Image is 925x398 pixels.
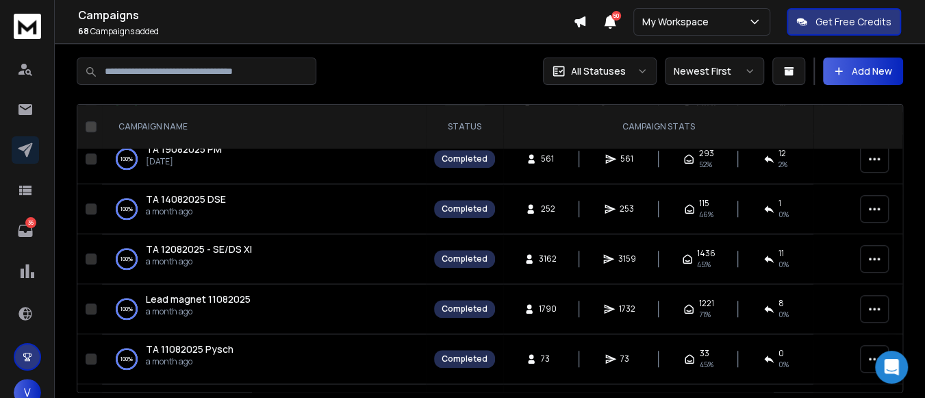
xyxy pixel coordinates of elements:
p: 100 % [121,252,133,266]
span: 52 % [698,159,711,170]
span: 1221 [698,298,713,309]
img: logo [14,14,41,39]
span: 561 [620,153,634,164]
p: 36 [25,217,36,228]
span: 12 [778,148,786,159]
span: 0 % [778,259,789,270]
td: 100%TA 12082025 - SE/DS XIa month ago [102,234,426,284]
span: 50 [611,11,621,21]
div: Completed [442,203,487,214]
div: Completed [442,153,487,164]
td: 100%TA 11082025 Pyscha month ago [102,334,426,384]
h1: Campaigns [78,7,573,23]
span: 0 % [778,209,789,220]
span: 0 % [778,309,789,320]
th: CAMPAIGN STATS [503,105,813,149]
p: Campaigns added [78,26,573,37]
span: Lead magnet 11082025 [146,293,251,306]
td: 100%TA 19082025 PM[DATE] [102,134,426,184]
span: TA 11082025 Pysch [146,343,233,356]
span: 293 [698,148,713,159]
span: 1 [778,198,781,209]
span: 73 [620,353,634,364]
span: 3159 [618,253,636,264]
span: 1732 [619,303,635,314]
span: 252 [540,203,555,214]
span: 1790 [539,303,557,314]
a: Lead magnet 11082025 [146,293,251,306]
p: All Statuses [571,64,626,78]
span: 115 [699,198,709,209]
a: 36 [12,217,39,245]
span: 3162 [539,253,557,264]
span: 253 [620,203,634,214]
a: TA 14082025 DSE [146,192,226,206]
p: a month ago [146,256,252,267]
button: Get Free Credits [787,8,901,36]
span: TA 12082025 - SE/DS XI [146,242,252,256]
p: a month ago [146,356,233,367]
span: 33 [699,348,709,359]
a: TA 19082025 PM [146,142,222,156]
span: TA 19082025 PM [146,142,222,156]
a: TA 12082025 - SE/DS XI [146,242,252,256]
p: [DATE] [146,156,222,167]
span: 46 % [699,209,713,220]
span: 45 % [699,359,713,370]
span: 561 [541,153,555,164]
th: CAMPAIGN NAME [102,105,426,149]
span: 71 % [698,309,710,320]
p: My Workspace [642,15,714,29]
span: 0 % [778,359,789,370]
span: 8 [778,298,784,309]
div: Completed [442,253,487,264]
td: 100%TA 14082025 DSEa month ago [102,184,426,234]
span: TA 14082025 DSE [146,192,226,206]
p: a month ago [146,206,226,217]
span: 73 [541,353,555,364]
p: a month ago [146,306,251,317]
p: 100 % [121,202,133,216]
span: 45 % [697,259,711,270]
div: Completed [442,303,487,314]
p: 100 % [121,352,133,366]
p: 100 % [121,152,133,166]
p: Get Free Credits [815,15,891,29]
th: STATUS [426,105,503,149]
td: 100%Lead magnet 11082025a month ago [102,284,426,334]
span: 68 [78,25,89,37]
button: Newest First [665,58,764,85]
a: TA 11082025 Pysch [146,343,233,356]
div: Completed [442,353,487,364]
span: 0 [778,348,784,359]
span: 2 % [778,159,787,170]
button: Add New [823,58,903,85]
span: 11 [778,248,784,259]
p: 100 % [121,302,133,316]
span: 1436 [697,248,715,259]
div: Open Intercom Messenger [875,351,908,384]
